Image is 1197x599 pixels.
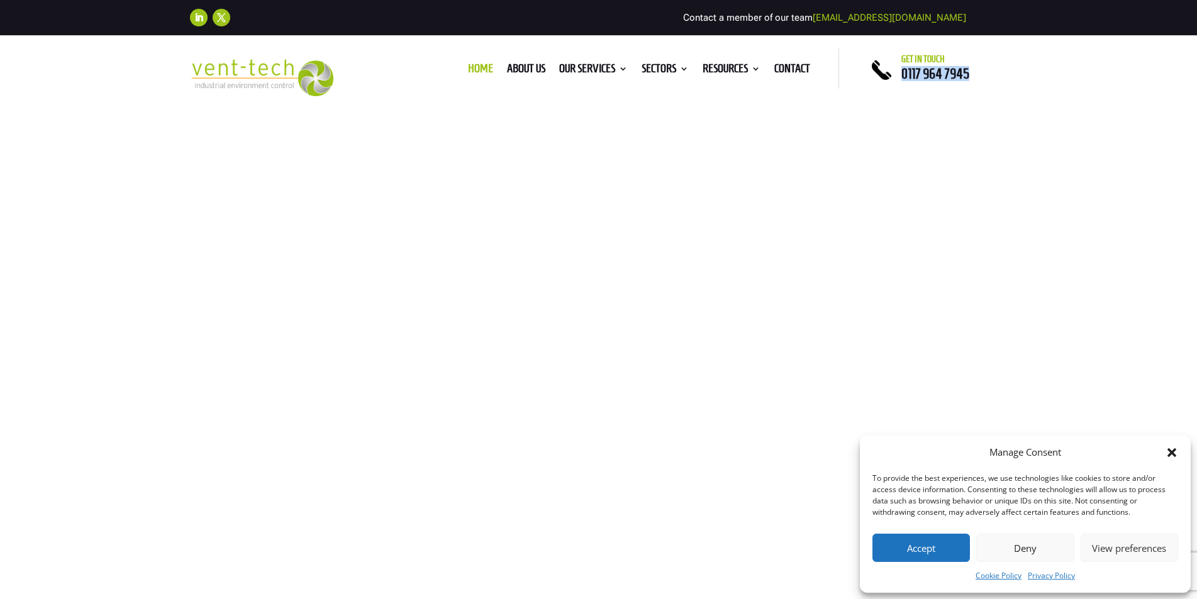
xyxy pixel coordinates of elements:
[1166,446,1178,459] div: Close dialog
[683,12,966,23] span: Contact a member of our team
[872,534,970,562] button: Accept
[559,64,628,78] a: Our Services
[468,64,493,78] a: Home
[901,66,969,81] a: 0117 964 7945
[507,64,545,78] a: About us
[901,54,945,64] span: Get in touch
[190,59,334,96] img: 2023-09-27T08_35_16.549ZVENT-TECH---Clear-background
[872,473,1177,518] div: To provide the best experiences, we use technologies like cookies to store and/or access device i...
[1028,568,1075,583] a: Privacy Policy
[976,568,1022,583] a: Cookie Policy
[703,64,760,78] a: Resources
[976,534,1074,562] button: Deny
[774,64,810,78] a: Contact
[813,12,966,23] a: [EMAIL_ADDRESS][DOMAIN_NAME]
[1081,534,1178,562] button: View preferences
[989,445,1061,460] div: Manage Consent
[642,64,689,78] a: Sectors
[213,9,230,26] a: Follow on X
[190,9,208,26] a: Follow on LinkedIn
